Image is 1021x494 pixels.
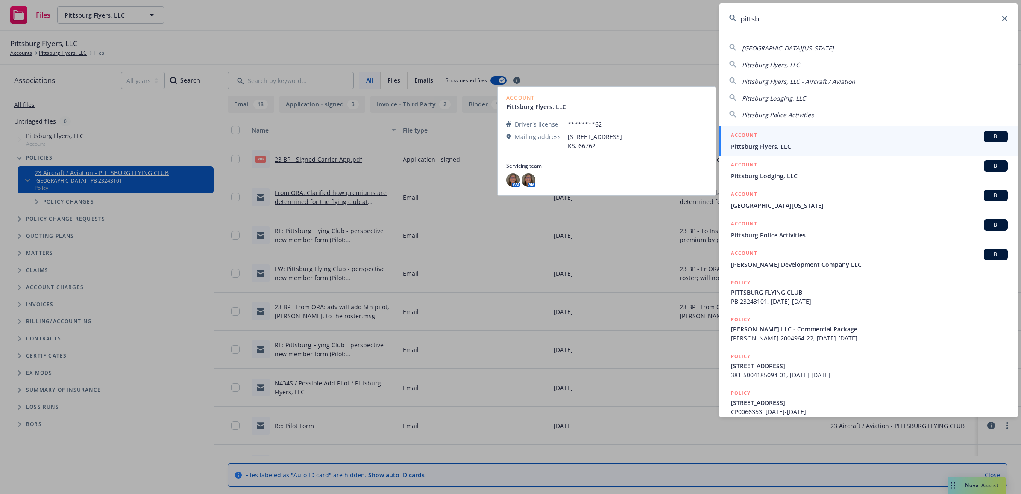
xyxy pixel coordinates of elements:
span: Pittsburg Police Activities [742,111,814,119]
span: PITTSBURG FLYING CLUB [731,288,1008,297]
span: [GEOGRAPHIC_DATA][US_STATE] [731,201,1008,210]
span: Pittsburg Flyers, LLC - Aircraft / Aviation [742,77,855,86]
a: POLICY[STREET_ADDRESS]381-5004185094-01, [DATE]-[DATE] [719,347,1018,384]
a: ACCOUNTBIPittsburg Police Activities [719,215,1018,244]
h5: POLICY [731,315,751,324]
span: BI [987,162,1004,170]
h5: POLICY [731,389,751,397]
a: ACCOUNTBI[PERSON_NAME] Development Company LLC [719,244,1018,274]
h5: ACCOUNT [731,160,757,171]
a: ACCOUNTBIPittsburg Lodging, LLC [719,156,1018,185]
span: Pittsburg Flyers, LLC [742,61,800,69]
a: POLICYPITTSBURG FLYING CLUBPB 23243101, [DATE]-[DATE] [719,274,1018,311]
span: BI [987,221,1004,229]
span: BI [987,133,1004,140]
a: POLICY[PERSON_NAME] LLC - Commercial Package[PERSON_NAME] 2004964-22, [DATE]-[DATE] [719,311,1018,347]
span: [PERSON_NAME] LLC - Commercial Package [731,325,1008,334]
input: Search... [719,3,1018,34]
span: [STREET_ADDRESS] [731,361,1008,370]
h5: ACCOUNT [731,190,757,200]
span: 381-5004185094-01, [DATE]-[DATE] [731,370,1008,379]
h5: ACCOUNT [731,131,757,141]
span: PB 23243101, [DATE]-[DATE] [731,297,1008,306]
span: [PERSON_NAME] 2004964-22, [DATE]-[DATE] [731,334,1008,343]
h5: ACCOUNT [731,249,757,259]
span: BI [987,251,1004,258]
span: [PERSON_NAME] Development Company LLC [731,260,1008,269]
a: ACCOUNTBIPittsburg Flyers, LLC [719,126,1018,156]
h5: POLICY [731,352,751,361]
a: POLICY[STREET_ADDRESS]CP0066353, [DATE]-[DATE] [719,384,1018,421]
h5: ACCOUNT [731,219,757,230]
span: [STREET_ADDRESS] [731,398,1008,407]
span: Pittsburg Lodging, LLC [731,172,1008,180]
span: [GEOGRAPHIC_DATA][US_STATE] [742,44,834,52]
span: Pittsburg Police Activities [731,231,1008,240]
span: CP0066353, [DATE]-[DATE] [731,407,1008,416]
span: BI [987,192,1004,199]
h5: POLICY [731,278,751,287]
span: Pittsburg Lodging, LLC [742,94,806,102]
span: Pittsburg Flyers, LLC [731,142,1008,151]
a: ACCOUNTBI[GEOGRAPHIC_DATA][US_STATE] [719,185,1018,215]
